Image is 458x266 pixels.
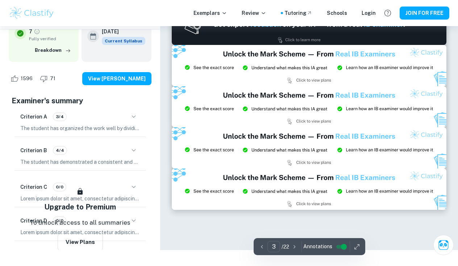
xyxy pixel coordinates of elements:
[172,169,446,210] img: Ad
[33,45,73,56] button: Breakdown
[9,73,37,84] div: Like
[82,72,151,85] button: View [PERSON_NAME]
[172,86,446,128] img: Ad
[400,7,449,20] button: JOIN FOR FREE
[433,235,454,255] button: Ask Clai
[20,124,140,132] p: The student has organized the work well by dividing it into sections with clear subdivisions in t...
[17,75,37,82] span: 1596
[102,37,145,45] span: Current Syllabus
[327,9,347,17] a: Schools
[102,37,145,45] div: This exemplar is based on the current syllabus. Feel free to refer to it for inspiration/ideas wh...
[30,218,130,228] p: To unlock access to all summaries
[38,73,59,84] div: Dislike
[172,45,446,86] img: Ad
[9,6,55,20] img: Clastify logo
[193,9,227,17] p: Exemplars
[284,9,312,17] a: Tutoring
[44,201,116,212] h5: Upgrade to Premium
[20,158,140,166] p: The student has demonstrated a consistent and correct use of mathematical notation, symbols, and ...
[303,243,332,250] span: Annotations
[12,95,149,106] h5: Examiner's summary
[29,36,73,42] span: Fully verified
[20,113,47,121] h6: Criterion A
[46,75,59,82] span: 71
[242,9,266,17] p: Review
[172,127,446,169] img: Ad
[282,243,289,251] p: / 22
[362,9,376,17] a: Login
[382,7,394,19] button: Help and Feedback
[53,113,66,120] span: 3/4
[34,28,40,35] a: Grade fully verified
[53,147,67,154] span: 4/4
[58,233,103,251] button: View Plans
[20,146,47,154] h6: Criterion B
[102,28,140,36] h6: [DATE]
[29,28,32,36] p: 7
